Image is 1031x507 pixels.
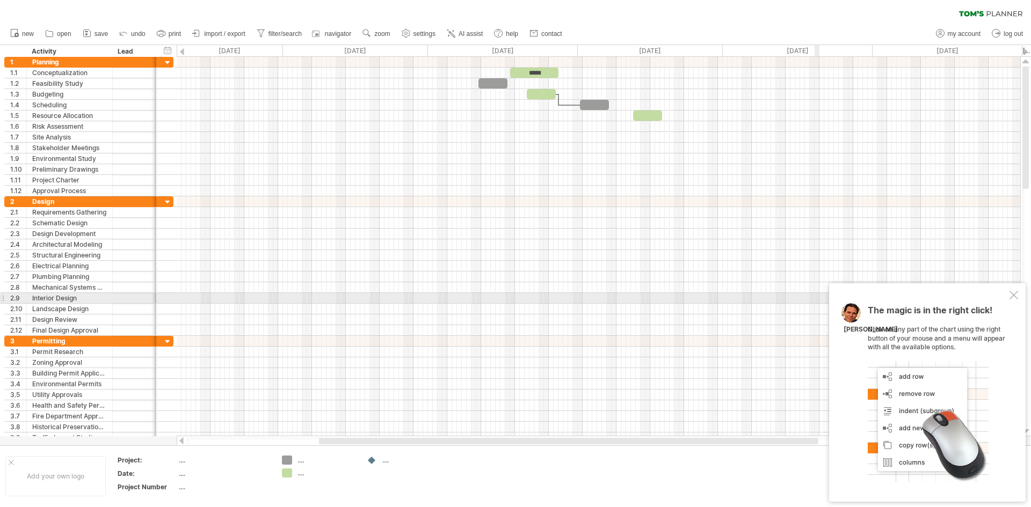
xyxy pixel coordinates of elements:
[868,305,992,321] span: The magic is in the right click!
[10,121,26,131] div: 1.6
[527,27,565,41] a: contact
[32,304,107,314] div: Landscape Design
[10,261,26,271] div: 2.6
[32,121,107,131] div: Risk Assessment
[32,432,107,443] div: Traffic Impact Studies
[131,30,146,38] span: undo
[32,239,107,249] div: Architectural Modeling
[10,186,26,196] div: 1.12
[32,325,107,335] div: Final Design Approval
[32,422,107,432] div: Historical Preservation Approval
[32,411,107,421] div: Fire Department Approval
[1004,30,1023,38] span: log out
[10,432,26,443] div: 3.9
[10,282,26,292] div: 2.8
[32,336,107,346] div: Permitting
[22,30,34,38] span: new
[32,196,107,207] div: Design
[10,239,26,249] div: 2.4
[297,455,356,465] div: ....
[32,46,106,57] div: Activity
[10,357,26,368] div: 3.2
[10,400,26,410] div: 3.6
[413,30,435,38] span: settings
[32,218,107,228] div: Schematic Design
[32,271,107,282] div: Plumbing Planning
[32,143,107,153] div: Stakeholder Meetings
[95,30,108,38] span: save
[57,30,71,38] span: open
[32,175,107,185] div: Project Charter
[10,111,26,121] div: 1.5
[32,347,107,357] div: Permit Research
[10,153,26,164] div: 1.9
[933,27,984,41] a: my account
[32,314,107,325] div: Design Review
[10,411,26,421] div: 3.7
[844,325,898,334] div: [PERSON_NAME]
[32,250,107,260] div: Structural Engineering
[10,143,26,153] div: 1.8
[10,89,26,99] div: 1.3
[399,27,439,41] a: settings
[32,186,107,196] div: Approval Process
[32,68,107,78] div: Conceptualization
[360,27,393,41] a: zoom
[117,27,149,41] a: undo
[8,27,37,41] a: new
[204,30,245,38] span: import / export
[948,30,981,38] span: my account
[506,30,518,38] span: help
[32,89,107,99] div: Budgeting
[10,390,26,400] div: 3.5
[32,153,107,164] div: Environmental Study
[32,379,107,389] div: Environmental Permits
[10,368,26,378] div: 3.3
[32,390,107,400] div: Utility Approvals
[32,57,107,67] div: Planning
[428,45,578,56] div: October 2025
[283,45,428,56] div: September 2025
[254,27,305,41] a: filter/search
[32,400,107,410] div: Health and Safety Permits
[989,27,1026,41] a: log out
[32,132,107,142] div: Site Analysis
[179,469,269,478] div: ....
[118,46,150,57] div: Lead
[10,336,26,346] div: 3
[10,229,26,239] div: 2.3
[374,30,390,38] span: zoom
[179,455,269,465] div: ....
[10,218,26,228] div: 2.2
[133,45,283,56] div: August 2025
[32,164,107,174] div: Preliminary Drawings
[10,271,26,282] div: 2.7
[10,314,26,325] div: 2.11
[10,175,26,185] div: 1.11
[118,482,177,491] div: Project Number
[190,27,249,41] a: import / export
[10,379,26,389] div: 3.4
[382,455,441,465] div: ....
[118,455,177,465] div: Project:
[541,30,562,38] span: contact
[80,27,111,41] a: save
[32,357,107,368] div: Zoning Approval
[32,229,107,239] div: Design Development
[10,250,26,260] div: 2.5
[10,207,26,217] div: 2.1
[268,30,302,38] span: filter/search
[5,456,106,496] div: Add your own logo
[32,282,107,292] div: Mechanical Systems Design
[310,27,354,41] a: navigator
[10,304,26,314] div: 2.10
[10,196,26,207] div: 2
[444,27,486,41] a: AI assist
[297,468,356,477] div: ....
[10,293,26,303] div: 2.9
[154,27,184,41] a: print
[10,325,26,335] div: 2.12
[10,78,26,89] div: 1.2
[32,100,107,110] div: Scheduling
[325,30,351,38] span: navigator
